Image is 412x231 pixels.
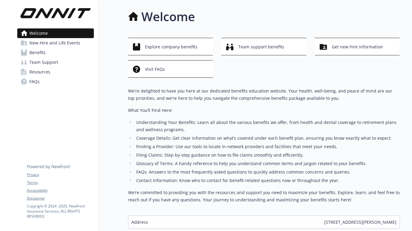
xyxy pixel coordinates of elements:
[128,189,400,203] p: We’re committed to providing you with the resources and support you need to maximize your benefit...
[29,67,50,77] span: Resources
[17,48,94,57] a: Benefits
[128,60,213,78] button: Visit FAQs
[131,219,148,225] span: Address
[29,28,48,38] span: Welcome
[27,203,94,219] p: Copyright © 2024 - 2025 , Newfront Insurance Services, ALL RIGHTS RESERVED
[29,38,80,48] span: New Hire and Life Events
[332,41,383,53] span: Get new hire information
[135,168,400,176] li: FAQs: Answers to the most frequently asked questions to quickly address common concerns and queries.
[145,63,165,75] span: Visit FAQs
[135,151,400,159] li: Filing Claims: Step-by-step guidance on how to file claims smoothly and efficiently.
[27,172,94,177] a: Privacy
[145,41,197,53] span: Explore company benefits
[135,143,400,150] li: Finding a Provider: Use our tools to locate in-network providers and facilities that meet your ne...
[141,8,195,26] h1: Welcome
[128,87,400,102] p: We're delighted to have you here at our dedicated benefits education website. Your health, well-b...
[27,188,94,193] a: Accessibility
[27,180,94,185] a: Terms
[221,38,306,55] button: Team support benefits
[17,57,94,67] a: Team Support
[17,77,94,86] a: FAQs
[29,48,46,57] span: Benefits
[128,107,400,114] p: What You’ll Find Here:
[324,219,397,225] span: [STREET_ADDRESS][PERSON_NAME]
[135,119,400,133] li: Understanding Your Benefits: Learn all about the various benefits we offer, from health and denta...
[135,160,400,167] li: Glossary of Terms: A handy reference to help you understand common terms and jargon related to yo...
[17,38,94,48] a: New Hire and Life Events
[135,177,400,184] li: Contact Information: Know who to contact for benefit-related questions now or throughout the year.
[29,77,40,86] span: FAQs
[135,135,400,142] li: Coverage Details: Get clear information on what’s covered under each benefit plan, ensuring you k...
[238,41,284,53] span: Team support benefits
[29,57,58,67] span: Team Support
[17,28,94,38] a: Welcome
[17,67,94,77] a: Resources
[27,196,94,201] a: Disclaimer
[315,38,400,55] button: Get new hire information
[128,38,213,55] button: Explore company benefits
